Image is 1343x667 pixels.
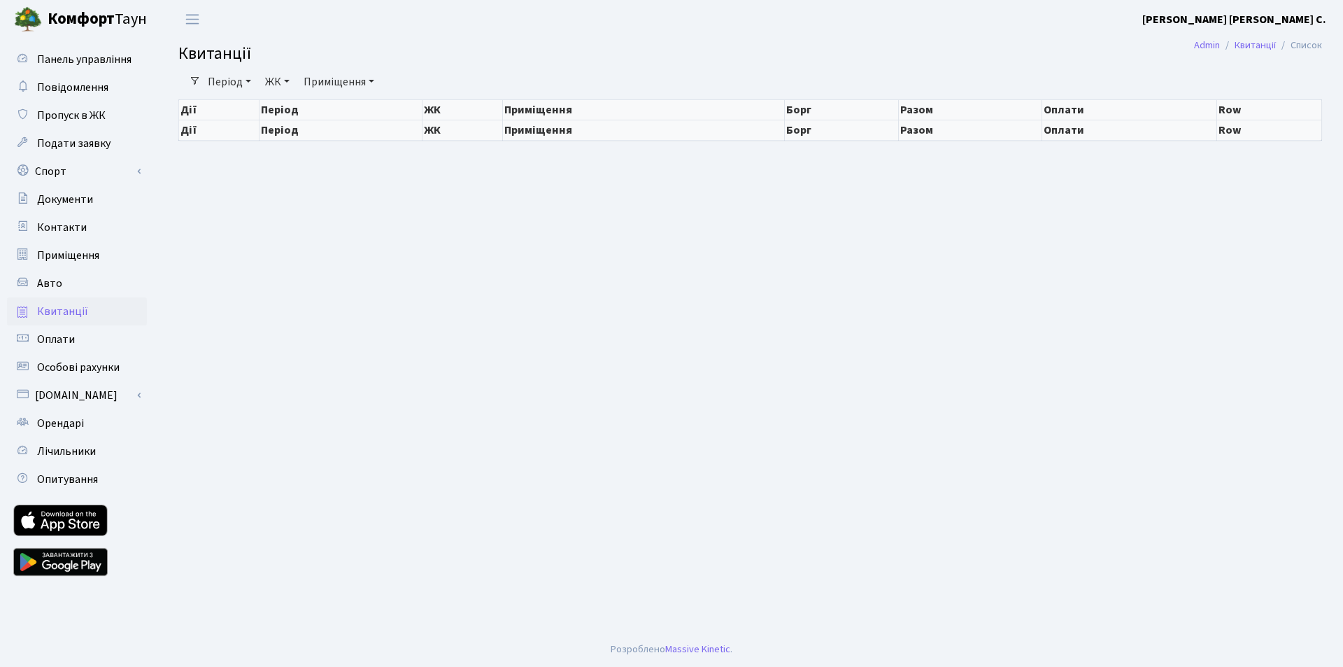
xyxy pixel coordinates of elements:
span: Квитанції [178,41,251,66]
span: Оплати [37,332,75,347]
a: Приміщення [7,241,147,269]
th: Row [1216,120,1321,140]
button: Переключити навігацію [175,8,210,31]
th: Разом [898,99,1042,120]
a: Період [202,70,257,94]
span: Квитанції [37,304,88,319]
a: Пропуск в ЖК [7,101,147,129]
a: Лічильники [7,437,147,465]
a: Документи [7,185,147,213]
span: Лічильники [37,444,96,459]
th: Оплати [1042,120,1216,140]
a: Повідомлення [7,73,147,101]
span: Панель управління [37,52,132,67]
b: Комфорт [48,8,115,30]
th: ЖК [422,99,503,120]
span: Таун [48,8,147,31]
a: [PERSON_NAME] [PERSON_NAME] С. [1142,11,1326,28]
a: Квитанції [1235,38,1276,52]
th: Борг [785,120,898,140]
th: Оплати [1042,99,1216,120]
li: Список [1276,38,1322,53]
a: Оплати [7,325,147,353]
div: Розроблено . [611,642,732,657]
span: Пропуск в ЖК [37,108,106,123]
span: Особові рахунки [37,360,120,375]
span: Документи [37,192,93,207]
span: Повідомлення [37,80,108,95]
a: Massive Kinetic [665,642,730,657]
a: ЖК [260,70,295,94]
a: Орендарі [7,409,147,437]
th: Дії [179,120,260,140]
a: Подати заявку [7,129,147,157]
a: Опитування [7,465,147,493]
a: Спорт [7,157,147,185]
a: Квитанції [7,297,147,325]
th: Приміщення [502,120,785,140]
span: Авто [37,276,62,291]
a: Панель управління [7,45,147,73]
th: Борг [785,99,898,120]
span: Орендарі [37,416,84,431]
a: Особові рахунки [7,353,147,381]
span: Подати заявку [37,136,111,151]
span: Опитування [37,472,98,487]
th: Період [259,99,422,120]
a: [DOMAIN_NAME] [7,381,147,409]
a: Контакти [7,213,147,241]
th: ЖК [422,120,503,140]
img: logo.png [14,6,42,34]
th: Разом [898,120,1042,140]
b: [PERSON_NAME] [PERSON_NAME] С. [1142,12,1326,27]
th: Дії [179,99,260,120]
a: Admin [1194,38,1220,52]
span: Контакти [37,220,87,235]
a: Авто [7,269,147,297]
span: Приміщення [37,248,99,263]
th: Row [1216,99,1321,120]
th: Період [259,120,422,140]
a: Приміщення [298,70,380,94]
nav: breadcrumb [1173,31,1343,60]
th: Приміщення [502,99,785,120]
